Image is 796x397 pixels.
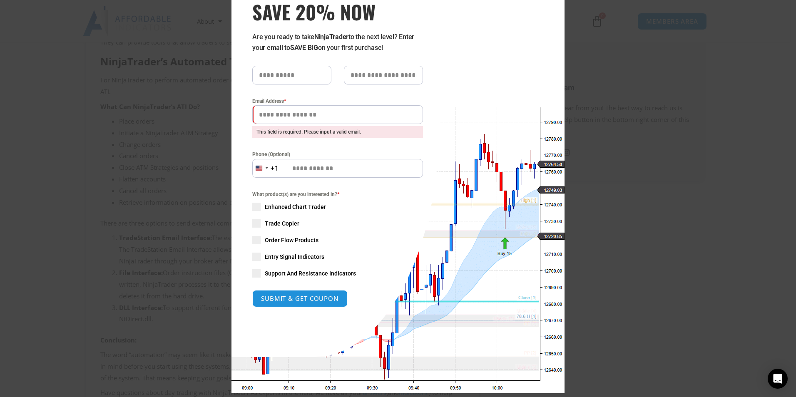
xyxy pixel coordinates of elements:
[271,163,279,174] div: +1
[252,253,423,261] label: Entry Signal Indicators
[252,97,423,105] label: Email Address
[252,203,423,211] label: Enhanced Chart Trader
[265,203,326,211] span: Enhanced Chart Trader
[252,269,423,278] label: Support And Resistance Indicators
[265,253,324,261] span: Entry Signal Indicators
[265,236,318,244] span: Order Flow Products
[290,44,318,52] strong: SAVE BIG
[314,33,348,41] strong: NinjaTrader
[265,269,356,278] span: Support And Resistance Indicators
[252,150,423,159] label: Phone (Optional)
[252,159,279,178] button: Selected country
[252,290,348,307] button: SUBMIT & GET COUPON
[768,369,788,389] div: Open Intercom Messenger
[252,32,423,53] p: Are you ready to take to the next level? Enter your email to on your first purchase!
[252,190,423,198] span: What product(s) are you interested in?
[252,236,423,244] label: Order Flow Products
[252,126,423,138] span: This field is required. Please input a valid email.
[252,219,423,228] label: Trade Copier
[265,219,299,228] span: Trade Copier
